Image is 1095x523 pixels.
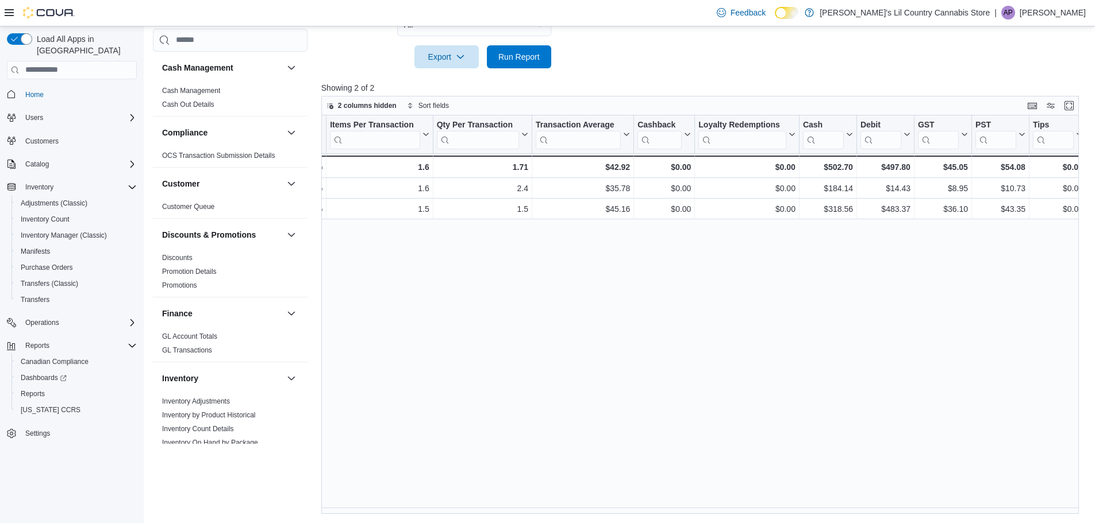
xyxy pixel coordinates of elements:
span: Catalog [21,157,137,171]
button: Home [2,86,141,103]
nav: Complex example [7,82,137,472]
div: Compliance [153,149,308,167]
button: Keyboard shortcuts [1025,99,1039,113]
button: Export [414,45,479,68]
div: Loyalty Redemptions [698,119,786,130]
span: Customers [25,137,59,146]
div: 1.6 [330,181,429,195]
div: $0.00 [1033,181,1083,195]
a: Inventory by Product Historical [162,411,256,419]
div: 0.00% [236,202,322,216]
div: 1.6 [330,160,429,174]
span: Inventory Manager (Classic) [16,228,137,242]
h3: Finance [162,308,193,319]
button: Customer [162,178,282,189]
div: Finance [153,330,308,362]
div: Tips [1033,119,1074,149]
div: $14.43 [860,181,910,195]
span: [US_STATE] CCRS [21,405,80,414]
span: Inventory Count Details [162,424,234,433]
a: Transfers (Classic) [16,277,83,290]
button: Operations [2,315,141,331]
a: Feedback [712,1,770,24]
span: Settings [21,426,137,440]
button: Items Per Transaction [330,119,429,149]
a: OCS Transaction Submission Details [162,152,275,160]
div: $0.00 [1033,160,1083,174]
button: Inventory [285,371,298,385]
p: | [994,6,997,20]
a: Purchase Orders [16,261,78,274]
button: Reports [2,338,141,354]
span: Manifests [21,247,50,256]
div: 1.71 [436,160,528,174]
div: 1.5 [330,202,429,216]
button: 2 columns hidden [322,99,401,113]
button: Finance [162,308,282,319]
a: Promotion Details [162,268,217,276]
h3: Inventory [162,373,198,384]
h3: Cash Management [162,62,233,73]
button: Loyalty Redemptions [698,119,796,149]
div: Debit [860,119,901,149]
span: Home [25,90,44,99]
div: Debit [860,119,901,130]
span: Customer Queue [162,202,214,211]
div: Loyalty Redemptions [698,119,786,149]
div: Items Per Transaction [330,119,420,149]
button: Catalog [2,156,141,172]
div: Cashback [637,119,682,149]
div: $184.14 [803,181,853,195]
span: Reports [16,387,137,401]
div: Tips [1033,119,1074,130]
a: Settings [21,427,55,440]
div: GST [918,119,959,130]
input: Dark Mode [775,7,799,19]
h3: Compliance [162,127,208,138]
a: GL Transactions [162,346,212,354]
span: Inventory [21,180,137,194]
div: $0.00 [698,160,796,174]
span: Settings [25,429,50,438]
a: Adjustments (Classic) [16,196,92,210]
div: $45.05 [918,160,968,174]
span: Transfers (Classic) [21,279,78,288]
div: Cash [803,119,844,149]
button: Inventory [21,180,58,194]
div: 0.00% [236,181,322,195]
span: GL Transactions [162,346,212,355]
span: Inventory Manager (Classic) [21,231,107,240]
button: Sort fields [402,99,454,113]
div: 1.5 [437,202,528,216]
button: Cashback [637,119,691,149]
div: Alexis Peters [1001,6,1015,20]
p: Showing 2 of 2 [321,82,1087,94]
button: Compliance [162,127,282,138]
img: Cova [23,7,75,18]
a: Customers [21,134,63,148]
button: Run Report [487,45,551,68]
button: Transfers [11,292,141,308]
span: Adjustments (Classic) [16,196,137,210]
a: Inventory Manager (Classic) [16,228,112,242]
div: GST [918,119,959,149]
span: Home [21,87,137,102]
span: Inventory by Product Historical [162,410,256,420]
div: $0.00 [698,181,796,195]
a: Dashboards [11,370,141,386]
button: Discounts & Promotions [285,228,298,242]
div: $0.00 [637,181,691,195]
button: Transaction Average [536,119,630,149]
h3: Discounts & Promotions [162,229,256,241]
span: Inventory Count [21,215,70,224]
div: Cashback [637,119,682,130]
span: Feedback [731,7,766,18]
button: Cash Management [162,62,282,73]
div: Discounts & Promotions [153,251,308,297]
span: Promotions [162,281,197,290]
p: [PERSON_NAME]'s Lil Country Cannabis Store [820,6,990,20]
a: Inventory Count Details [162,425,234,433]
button: Users [2,110,141,126]
div: $483.37 [860,202,910,216]
button: Discounts & Promotions [162,229,282,241]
